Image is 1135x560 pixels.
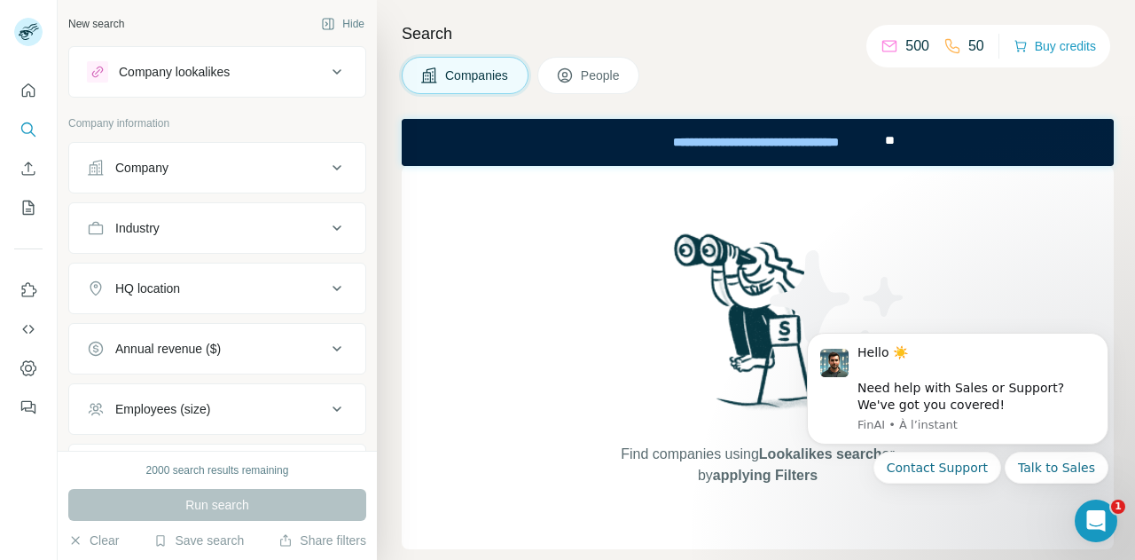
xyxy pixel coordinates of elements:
p: Company information [68,115,366,131]
button: Employees (size) [69,388,365,430]
p: 50 [968,35,984,57]
button: Company lookalikes [69,51,365,93]
button: Clear [68,532,119,549]
button: Use Surfe on LinkedIn [14,274,43,306]
div: Industry [115,219,160,237]
span: Find companies using or by [615,444,899,486]
img: Surfe Illustration - Woman searching with binoculars [666,229,850,427]
img: Surfe Illustration - Stars [758,237,918,397]
button: Use Surfe API [14,313,43,345]
button: HQ location [69,267,365,310]
div: HQ location [115,280,180,297]
iframe: Banner [402,119,1114,166]
button: Enrich CSV [14,153,43,185]
span: Lookalikes search [759,446,882,461]
button: Industry [69,207,365,249]
div: 2000 search results remaining [146,462,289,478]
button: Feedback [14,391,43,423]
button: My lists [14,192,43,224]
button: Annual revenue ($) [69,327,365,370]
div: Company [115,159,168,177]
div: Company lookalikes [119,63,230,81]
h4: Search [402,21,1114,46]
button: Search [14,114,43,146]
span: People [581,67,622,84]
button: Company [69,146,365,189]
button: Hide [309,11,377,37]
button: Buy credits [1014,34,1096,59]
iframe: Intercom live chat [1075,500,1117,542]
div: New search [68,16,124,32]
button: Save search [153,532,244,549]
span: applying Filters [713,468,818,483]
button: Quick start [14,75,43,106]
div: Employees (size) [115,400,210,418]
iframe: Intercom notifications message [780,312,1135,551]
span: Companies [445,67,510,84]
button: Dashboard [14,352,43,384]
p: 500 [905,35,929,57]
button: Share filters [278,532,366,549]
span: 1 [1111,500,1125,514]
div: Annual revenue ($) [115,340,221,358]
button: Technologies [69,448,365,491]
